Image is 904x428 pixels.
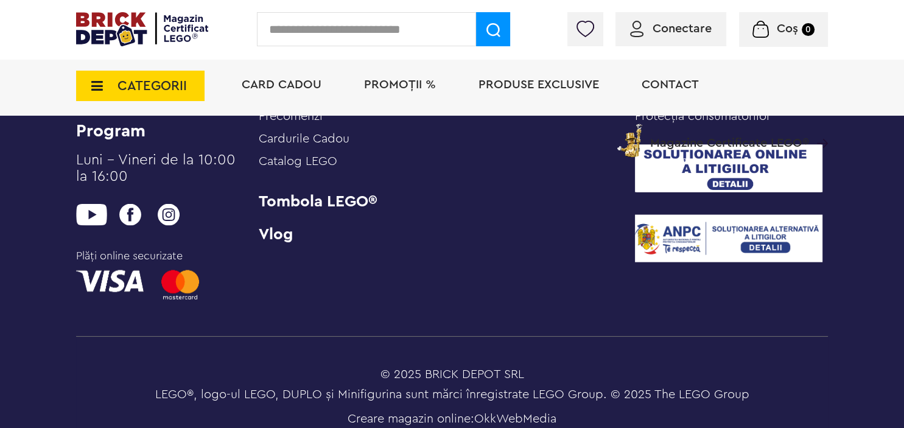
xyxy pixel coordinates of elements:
[630,23,712,35] a: Conectare
[635,215,823,262] img: ANPC
[777,23,798,35] span: Coș
[259,155,337,167] a: Catalog LEGO
[653,23,712,35] span: Conectare
[809,121,828,133] a: Magazine Certificate LEGO®
[474,413,556,425] a: OkkWebMedia
[76,248,235,264] span: Plăți online securizate
[153,204,184,226] img: instagram
[242,79,321,91] a: Card Cadou
[802,23,815,36] small: 0
[76,270,144,292] img: visa
[635,145,823,192] img: SOL
[348,413,471,425] a: Creare magazin online
[259,228,447,240] a: Vlog
[76,365,828,384] div: © 2025 BRICK DEPOT SRL
[642,79,699,91] a: Contact
[364,79,436,91] a: PROMOȚII %
[117,79,187,93] span: CATEGORII
[650,121,809,149] span: Magazine Certificate LEGO®
[259,194,447,210] a: Tombola LEGO®
[114,204,145,226] img: facebook
[76,152,244,192] a: Luni – Vineri de la 10:00 la 16:00
[478,79,599,91] a: Produse exclusive
[76,204,107,226] img: youtube
[161,270,199,300] img: mastercard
